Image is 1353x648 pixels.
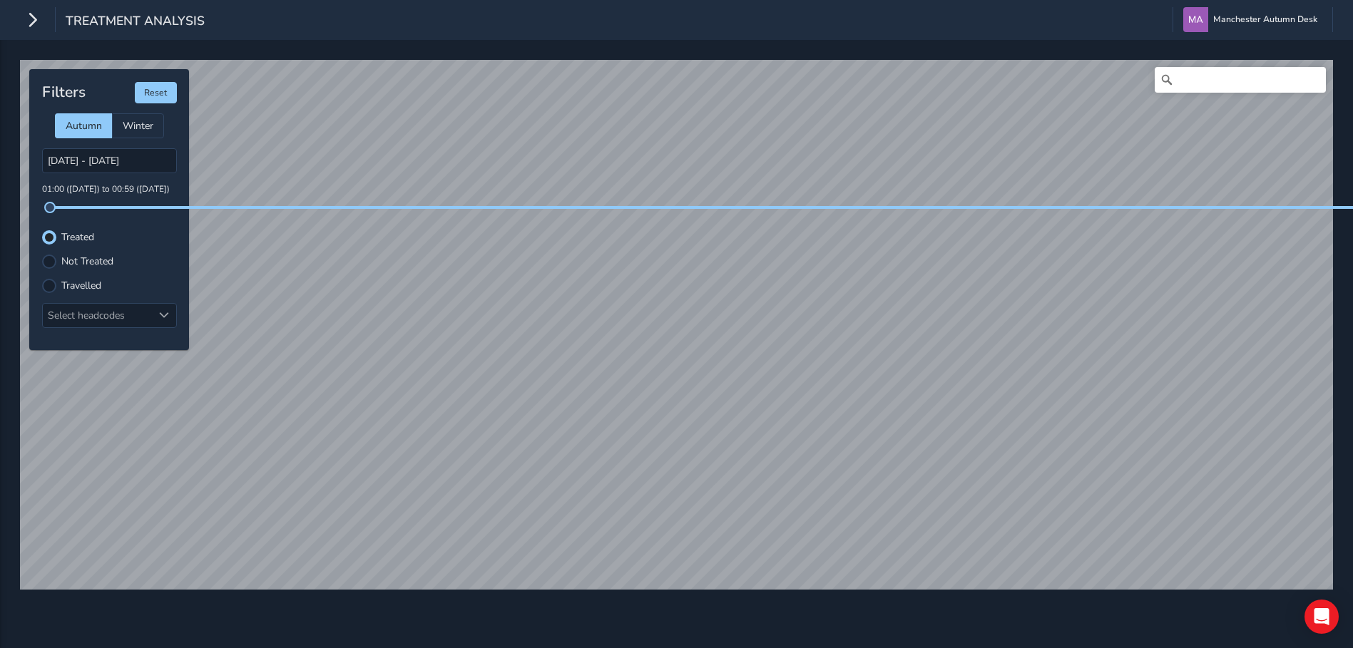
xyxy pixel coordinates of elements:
canvas: Map [20,60,1333,600]
img: diamond-layout [1183,7,1208,32]
label: Travelled [61,281,101,291]
label: Treated [61,232,94,242]
span: Autumn [66,119,102,133]
button: Reset [135,82,177,103]
span: Manchester Autumn Desk [1213,7,1317,32]
div: Select headcodes [43,304,153,327]
button: Manchester Autumn Desk [1183,7,1322,32]
span: Winter [123,119,153,133]
input: Search [1155,67,1326,93]
p: 01:00 ([DATE]) to 00:59 ([DATE]) [42,183,177,196]
div: Open Intercom Messenger [1305,600,1339,634]
label: Not Treated [61,257,113,267]
div: Autumn [55,113,112,138]
h4: Filters [42,83,86,101]
div: Winter [112,113,164,138]
span: Treatment Analysis [66,12,205,32]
